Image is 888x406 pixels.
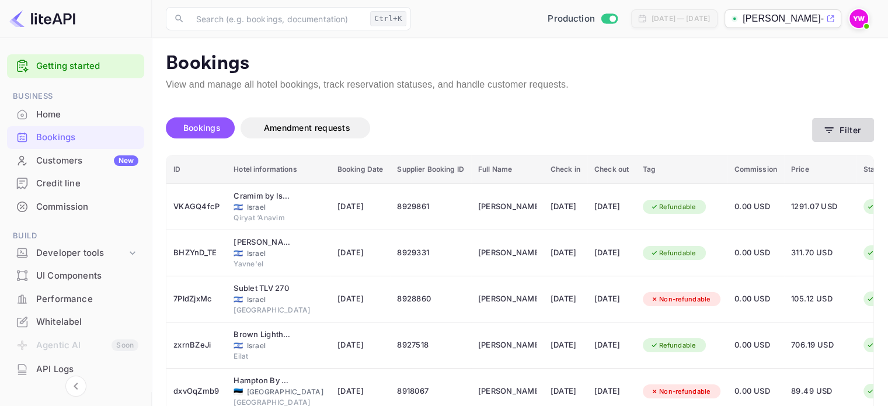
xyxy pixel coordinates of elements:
[7,103,144,125] a: Home
[7,196,144,218] div: Commission
[234,305,323,315] div: [GEOGRAPHIC_DATA]
[7,288,144,310] a: Performance
[594,336,629,355] div: [DATE]
[594,197,629,216] div: [DATE]
[36,293,138,306] div: Performance
[849,9,868,28] img: Yahav Winkler
[544,155,587,184] th: Check in
[173,197,220,216] div: VKAGQ4fcP
[397,197,464,216] div: 8929861
[636,155,727,184] th: Tag
[652,13,710,24] div: [DATE] — [DATE]
[7,288,144,311] div: Performance
[36,108,138,122] div: Home
[594,244,629,262] div: [DATE]
[594,290,629,308] div: [DATE]
[7,230,144,242] span: Build
[791,293,849,306] span: 105.12 USD
[551,336,580,355] div: [DATE]
[734,385,777,398] span: 0.00 USD
[173,382,220,401] div: dxvOqZmb9
[330,155,391,184] th: Booking Date
[36,131,138,144] div: Bookings
[234,351,323,362] div: Eilat
[551,244,580,262] div: [DATE]
[7,150,144,172] div: CustomersNew
[7,172,144,194] a: Credit line
[234,388,243,395] span: Estonia
[7,311,144,332] a: Whitelabel
[337,385,384,398] span: [DATE]
[173,290,220,308] div: 7PldZjxMc
[587,155,636,184] th: Check out
[643,292,718,307] div: Non-refundable
[234,213,323,223] div: Qiryat ‘Anavim
[36,363,138,376] div: API Logs
[234,342,243,349] span: Israel
[114,155,138,166] div: New
[36,269,138,283] div: UI Components
[7,54,144,78] div: Getting started
[65,376,86,397] button: Collapse navigation
[36,200,138,214] div: Commission
[234,248,323,259] div: Israel
[643,200,704,214] div: Refundable
[7,126,144,149] div: Bookings
[397,382,464,401] div: 8918067
[791,247,849,259] span: 311.70 USD
[337,200,384,213] span: [DATE]
[7,126,144,148] a: Bookings
[791,385,849,398] span: 89.49 USD
[551,382,580,401] div: [DATE]
[234,249,243,257] span: Israel
[234,294,323,305] div: Israel
[7,103,144,126] div: Home
[478,290,537,308] div: ROTEM BARAZANI
[234,387,323,397] div: [GEOGRAPHIC_DATA]
[264,123,350,133] span: Amendment requests
[478,382,537,401] div: PAVEL NAZAROV
[337,293,384,306] span: [DATE]
[734,247,777,259] span: 0.00 USD
[234,283,292,294] div: Sublet TLV 270
[189,7,365,30] input: Search (e.g. bookings, documentation)
[173,244,220,262] div: BHZYnD_TE
[183,123,221,133] span: Bookings
[7,265,144,287] div: UI Components
[234,375,292,387] div: Hampton By Hilton Tallinn
[734,200,777,213] span: 0.00 USD
[234,202,323,213] div: Israel
[643,384,718,399] div: Non-refundable
[397,336,464,355] div: 8927518
[478,336,537,355] div: SHANI GAON
[791,200,849,213] span: 1291.07 USD
[390,155,471,184] th: Supplier Booking ID
[36,247,127,260] div: Developer tools
[812,118,874,142] button: Filter
[397,244,464,262] div: 8929331
[548,12,595,26] span: Production
[7,358,144,380] a: API Logs
[166,155,227,184] th: ID
[478,197,537,216] div: IGAL ERLICH
[234,296,243,303] span: Israel
[551,197,580,216] div: [DATE]
[734,293,777,306] span: 0.00 USD
[166,52,874,75] p: Bookings
[478,244,537,262] div: YITZHAK HAIMOFF
[727,155,784,184] th: Commission
[173,336,220,355] div: zxrnBZeJi
[397,290,464,308] div: 8928860
[36,154,138,168] div: Customers
[36,315,138,329] div: Whitelabel
[594,382,629,401] div: [DATE]
[234,329,292,341] div: Brown Lighthouse Eilat
[227,155,330,184] th: Hotel informations
[791,339,849,352] span: 706.19 USD
[784,155,856,184] th: Price
[7,150,144,171] a: CustomersNew
[7,311,144,334] div: Whitelabel
[643,338,704,353] div: Refundable
[234,341,323,351] div: Israel
[7,90,144,103] span: Business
